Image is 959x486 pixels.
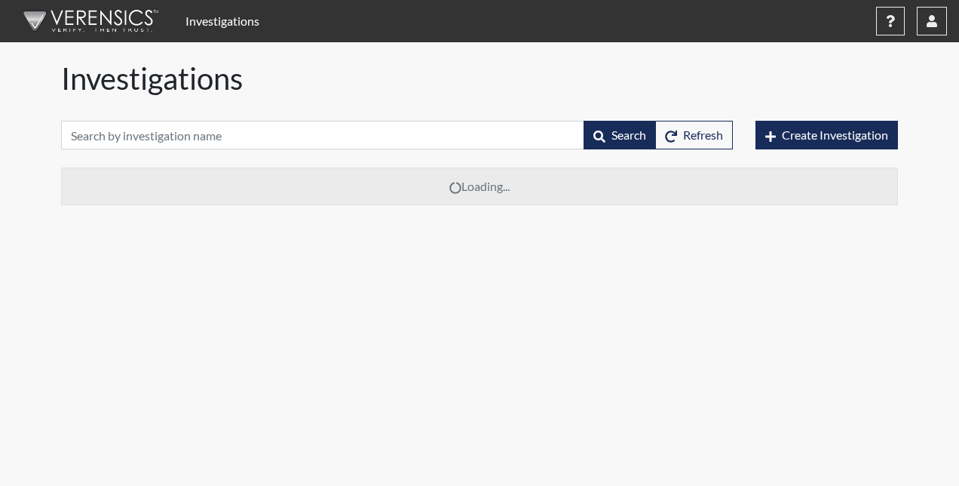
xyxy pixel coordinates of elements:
button: Refresh [655,121,733,149]
h1: Investigations [61,60,898,97]
td: Loading... [62,168,898,205]
input: Search by investigation name [61,121,584,149]
button: Search [584,121,656,149]
span: Refresh [683,128,723,142]
span: Create Investigation [782,128,888,142]
span: Search [611,128,646,142]
a: Investigations [179,6,265,36]
button: Create Investigation [755,121,898,149]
